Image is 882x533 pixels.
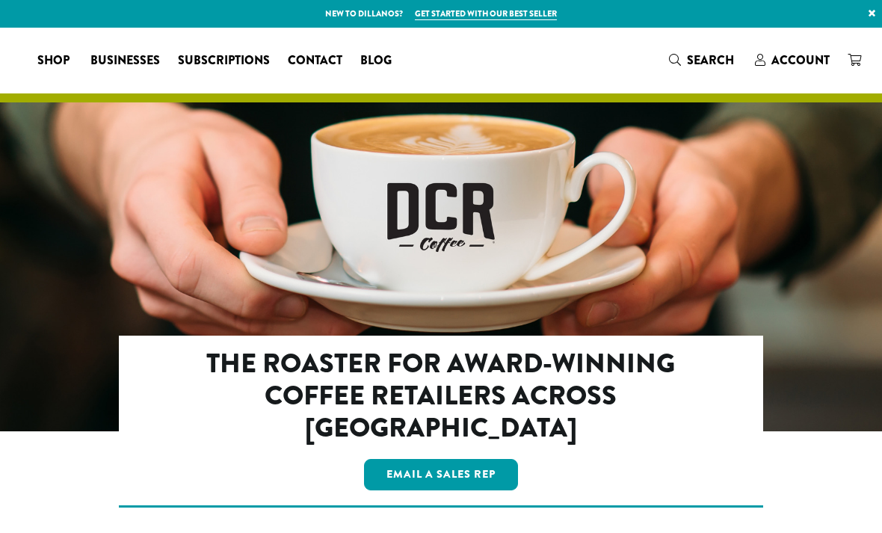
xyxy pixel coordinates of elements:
a: Search [660,48,746,73]
a: Email a Sales Rep [364,459,518,490]
span: Shop [37,52,70,70]
h2: The Roaster for Award-Winning Coffee Retailers Across [GEOGRAPHIC_DATA] [182,348,700,445]
span: Search [687,52,734,69]
span: Subscriptions [178,52,270,70]
span: Blog [360,52,392,70]
span: Account [771,52,830,69]
span: Contact [288,52,342,70]
span: Businesses [90,52,160,70]
a: Shop [28,49,81,73]
a: Get started with our best seller [415,7,557,20]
